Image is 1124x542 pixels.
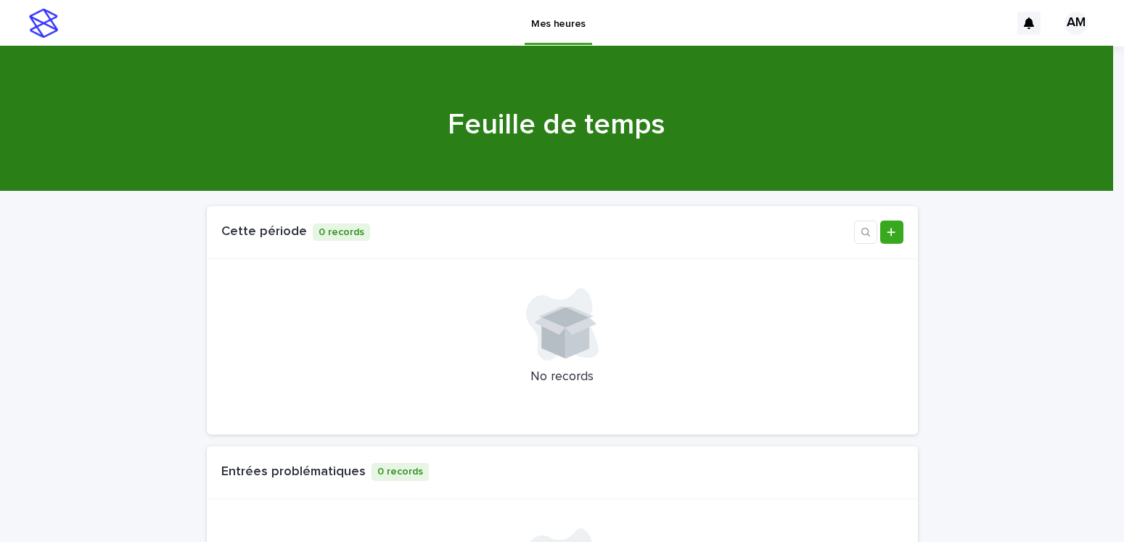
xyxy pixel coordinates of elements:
[221,464,366,480] h1: Entrées problématiques
[207,369,918,385] p: No records
[313,223,370,242] p: 0 records
[372,463,429,481] p: 0 records
[1064,12,1088,35] div: AM
[29,9,58,38] img: stacker-logo-s-only.png
[880,221,903,244] a: Add new record
[201,107,912,142] h1: Feuille de temps
[221,224,307,240] h1: Cette période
